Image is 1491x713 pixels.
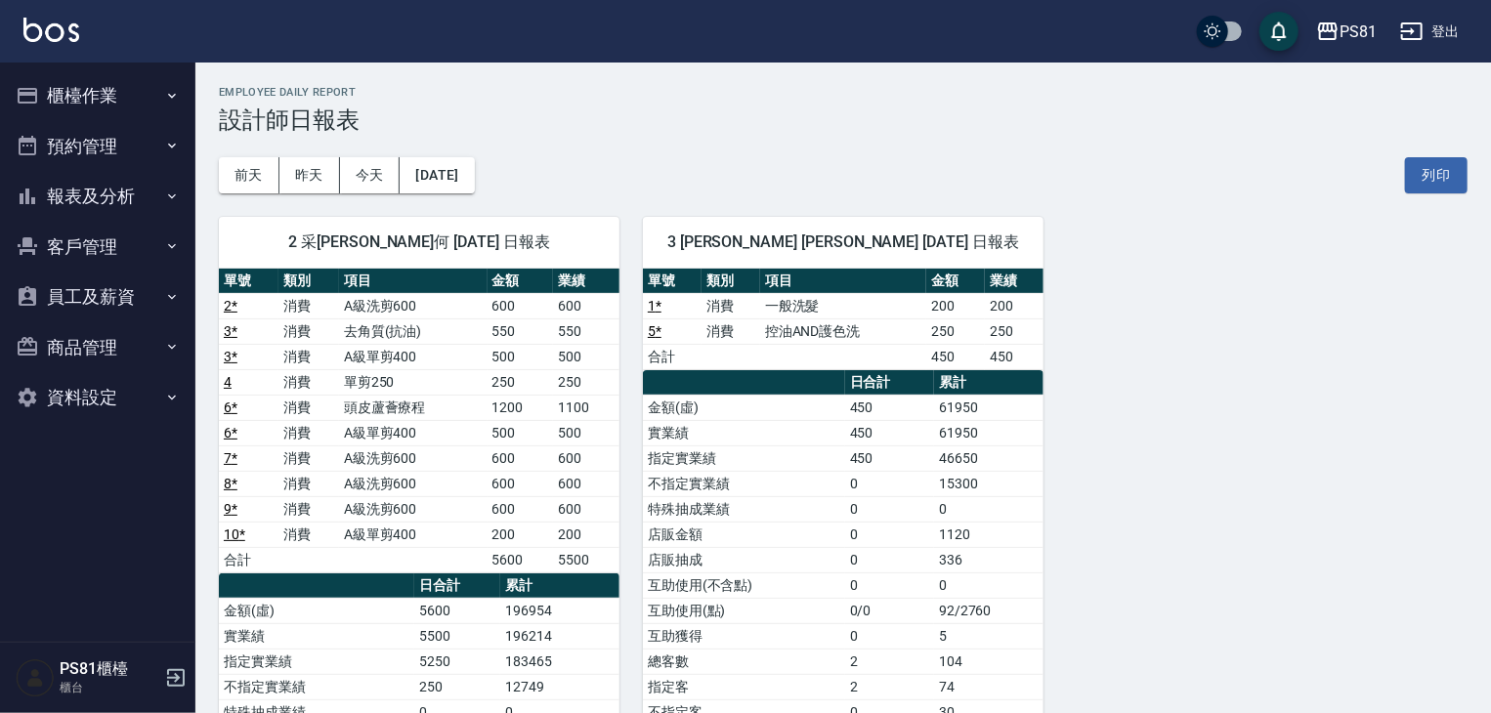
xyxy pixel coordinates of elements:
[278,496,338,522] td: 消費
[553,445,619,471] td: 600
[339,344,488,369] td: A級單剪400
[553,420,619,445] td: 500
[553,496,619,522] td: 600
[643,420,845,445] td: 實業績
[845,370,934,396] th: 日合計
[8,372,188,423] button: 資料設定
[488,522,554,547] td: 200
[414,573,500,599] th: 日合計
[643,395,845,420] td: 金額(虛)
[414,623,500,649] td: 5500
[666,232,1020,252] span: 3 [PERSON_NAME] [PERSON_NAME] [DATE] 日報表
[643,572,845,598] td: 互助使用(不含點)
[553,522,619,547] td: 200
[760,318,926,344] td: 控油AND護色洗
[23,18,79,42] img: Logo
[1405,157,1468,193] button: 列印
[8,121,188,172] button: 預約管理
[278,471,338,496] td: 消費
[643,547,845,572] td: 店販抽成
[643,471,845,496] td: 不指定實業績
[934,522,1044,547] td: 1120
[242,232,596,252] span: 2 采[PERSON_NAME]何 [DATE] 日報表
[219,674,414,699] td: 不指定實業績
[934,572,1044,598] td: 0
[219,269,619,573] table: a dense table
[845,572,934,598] td: 0
[845,547,934,572] td: 0
[8,222,188,273] button: 客戶管理
[760,293,926,318] td: 一般洗髮
[553,344,619,369] td: 500
[1308,12,1384,52] button: PS81
[845,623,934,649] td: 0
[926,318,985,344] td: 250
[702,269,760,294] th: 類別
[845,445,934,471] td: 450
[845,471,934,496] td: 0
[278,318,338,344] td: 消費
[1340,20,1377,44] div: PS81
[414,649,500,674] td: 5250
[934,674,1044,699] td: 74
[845,598,934,623] td: 0/0
[553,269,619,294] th: 業績
[760,269,926,294] th: 項目
[339,471,488,496] td: A級洗剪600
[845,496,934,522] td: 0
[488,395,554,420] td: 1200
[278,269,338,294] th: 類別
[339,293,488,318] td: A級洗剪600
[845,649,934,674] td: 2
[1259,12,1299,51] button: save
[219,269,278,294] th: 單號
[934,623,1044,649] td: 5
[488,547,554,572] td: 5600
[643,269,1044,370] table: a dense table
[643,344,702,369] td: 合計
[488,471,554,496] td: 600
[934,547,1044,572] td: 336
[8,322,188,373] button: 商品管理
[845,674,934,699] td: 2
[643,598,845,623] td: 互助使用(點)
[219,623,414,649] td: 實業績
[845,522,934,547] td: 0
[702,318,760,344] td: 消費
[8,272,188,322] button: 員工及薪資
[339,522,488,547] td: A級單剪400
[488,269,554,294] th: 金額
[278,522,338,547] td: 消費
[278,369,338,395] td: 消費
[219,547,278,572] td: 合計
[934,649,1044,674] td: 104
[926,269,985,294] th: 金額
[553,547,619,572] td: 5500
[643,445,845,471] td: 指定實業績
[553,471,619,496] td: 600
[219,157,279,193] button: 前天
[339,395,488,420] td: 頭皮蘆薈療程
[1392,14,1468,50] button: 登出
[488,420,554,445] td: 500
[488,318,554,344] td: 550
[339,318,488,344] td: 去角質(抗油)
[934,395,1044,420] td: 61950
[926,344,985,369] td: 450
[553,369,619,395] td: 250
[219,598,414,623] td: 金額(虛)
[60,679,159,696] p: 櫃台
[643,649,845,674] td: 總客數
[414,598,500,623] td: 5600
[985,344,1044,369] td: 450
[985,318,1044,344] td: 250
[553,293,619,318] td: 600
[219,649,414,674] td: 指定實業績
[934,471,1044,496] td: 15300
[488,445,554,471] td: 600
[339,496,488,522] td: A級洗剪600
[488,293,554,318] td: 600
[414,674,500,699] td: 250
[643,522,845,547] td: 店販金額
[985,269,1044,294] th: 業績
